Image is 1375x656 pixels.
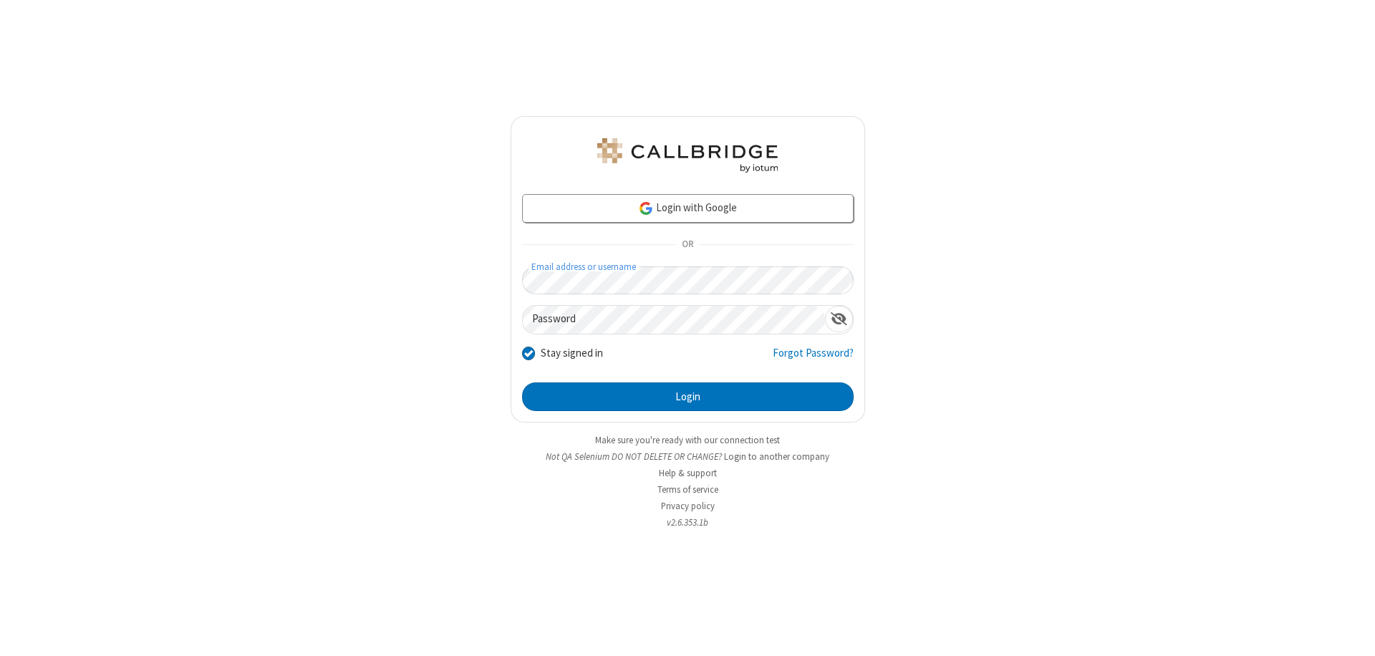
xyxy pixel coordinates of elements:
button: Login [522,382,854,411]
a: Make sure you're ready with our connection test [595,434,780,446]
div: Show password [825,306,853,332]
a: Help & support [659,467,717,479]
img: QA Selenium DO NOT DELETE OR CHANGE [594,138,781,173]
button: Login to another company [724,450,829,463]
label: Stay signed in [541,345,603,362]
a: Terms of service [657,483,718,496]
span: OR [676,235,699,255]
input: Password [523,306,825,334]
a: Privacy policy [661,500,715,512]
input: Email address or username [522,266,854,294]
img: google-icon.png [638,201,654,216]
a: Forgot Password? [773,345,854,372]
li: Not QA Selenium DO NOT DELETE OR CHANGE? [511,450,865,463]
li: v2.6.353.1b [511,516,865,529]
a: Login with Google [522,194,854,223]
